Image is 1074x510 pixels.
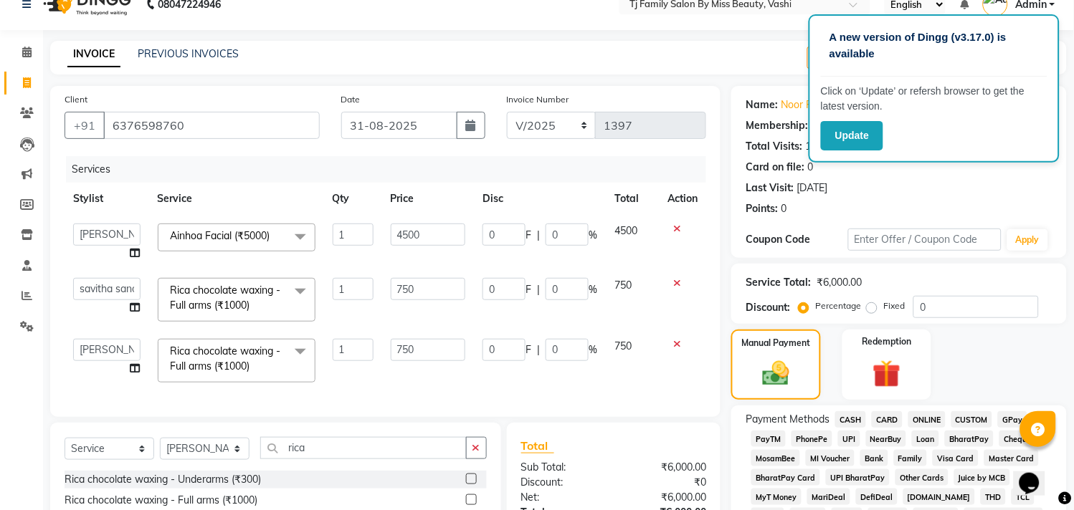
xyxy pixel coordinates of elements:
input: Search by Name/Mobile/Email/Code [103,112,320,139]
div: ₹0 [614,475,717,490]
span: Bank [860,450,888,466]
span: MyT Money [751,489,802,505]
span: MariDeal [807,489,850,505]
th: Price [382,183,475,215]
span: BharatPay Card [751,469,820,486]
span: Payment Methods [746,412,830,427]
a: x [250,299,257,312]
p: Click on ‘Update’ or refersh browser to get the latest version. [821,84,1047,114]
th: Stylist [65,183,149,215]
button: Create New [807,47,890,69]
span: Loan [912,430,939,447]
span: % [589,282,597,297]
iframe: chat widget [1014,453,1060,496]
div: [DATE] [797,181,827,196]
span: 750 [614,279,632,292]
span: MosamBee [751,450,800,466]
img: _gift.svg [864,357,909,391]
div: Last Visit: [746,181,794,196]
span: % [589,228,597,243]
a: x [250,360,257,372]
span: [DOMAIN_NAME] [903,489,976,505]
label: Fixed [883,299,905,312]
p: A new version of Dingg (v3.17.0) is available [830,29,1039,62]
span: F [526,342,531,357]
div: Sub Total: [510,460,614,475]
div: No Active Membership [746,118,1052,133]
label: Client [65,93,87,106]
span: 4500 [614,224,637,237]
button: +91 [65,112,105,139]
span: BharatPay [945,430,994,447]
th: Total [606,183,659,215]
div: ₹6,000.00 [614,460,717,475]
span: Rica chocolate waxing - Full arms (₹1000) [171,345,281,372]
span: Visa Card [933,450,979,466]
label: Invoice Number [507,93,569,106]
th: Qty [324,183,382,215]
div: Service Total: [746,275,811,290]
div: ₹6,000.00 [614,490,717,505]
img: _cash.svg [754,358,797,389]
div: Rica chocolate waxing - Underarms (₹300) [65,472,261,487]
div: Net: [510,490,614,505]
span: F [526,228,531,243]
span: UPI BharatPay [826,469,890,486]
span: F [526,282,531,297]
span: Family [894,450,928,466]
span: | [537,228,540,243]
span: Total [521,438,554,453]
label: Percentage [815,299,861,312]
span: GPay [998,411,1027,428]
input: Enter Offer / Coupon Code [848,228,1002,251]
div: 1 [805,139,811,154]
span: % [589,342,597,357]
div: Discount: [746,300,790,315]
span: DefiDeal [856,489,898,505]
div: ₹6,000.00 [817,275,862,290]
div: Rica chocolate waxing - Full arms (₹1000) [65,493,257,508]
div: Discount: [510,475,614,490]
span: CARD [872,411,903,428]
a: INVOICE [67,42,120,67]
span: UPI [838,430,860,447]
div: Membership: [746,118,808,133]
span: NearBuy [866,430,907,447]
div: 0 [807,160,813,175]
div: Coupon Code [746,232,848,247]
div: Total Visits: [746,139,802,154]
label: Redemption [862,335,911,348]
a: PREVIOUS INVOICES [138,47,239,60]
a: x [270,229,277,242]
div: Card on file: [746,160,804,175]
span: MI Voucher [806,450,855,466]
span: Juice by MCB [954,469,1011,486]
span: CUSTOM [951,411,993,428]
th: Disc [474,183,606,215]
label: Date [341,93,361,106]
span: THD [981,489,1006,505]
button: Update [821,121,883,150]
th: Action [659,183,706,215]
span: PayTM [751,430,786,447]
span: Other Cards [895,469,949,486]
span: Rica chocolate waxing - Full arms (₹1000) [171,284,281,312]
div: Services [66,156,717,183]
div: Name: [746,97,778,112]
span: ONLINE [908,411,946,428]
th: Service [149,183,324,215]
span: Ainhoa Facial (₹5000) [171,229,270,242]
a: Noor Fatima [781,97,837,112]
button: Apply [1007,229,1048,251]
span: TCL [1012,489,1035,505]
div: Points: [746,201,778,216]
span: Cheque [999,430,1036,447]
span: PhonePe [792,430,832,447]
span: CASH [835,411,866,428]
input: Search or Scan [260,437,467,459]
span: Master Card [984,450,1039,466]
span: 750 [614,340,632,352]
span: | [537,342,540,357]
span: | [537,282,540,297]
label: Manual Payment [742,337,811,350]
